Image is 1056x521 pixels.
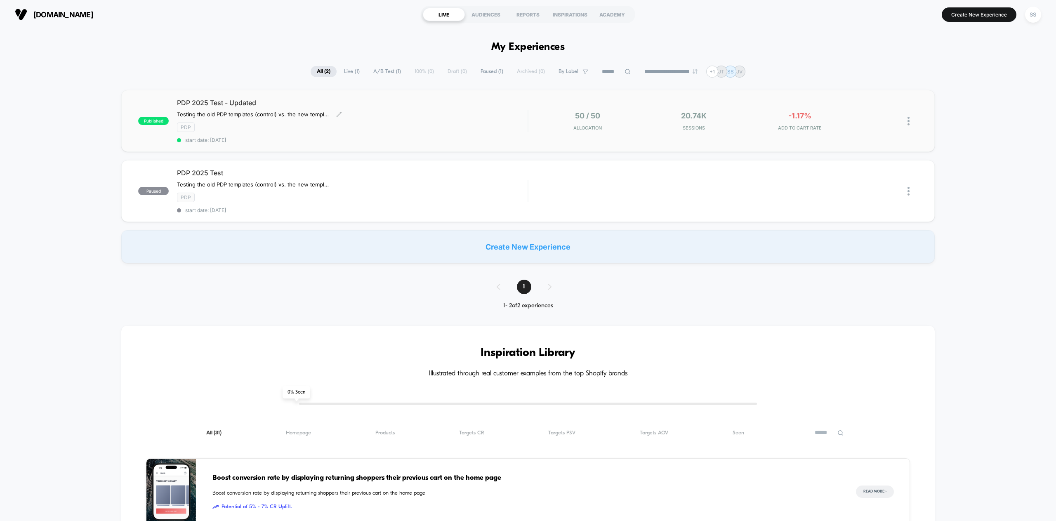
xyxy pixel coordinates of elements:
[1023,6,1044,23] button: SS
[146,370,910,378] h4: Illustrated through real customer examples from the top Shopify brands
[491,41,565,53] h1: My Experiences
[718,68,724,75] p: JT
[549,8,591,21] div: INSPIRATIONS
[640,430,668,436] span: Targets AOV
[121,230,934,263] div: Create New Experience
[693,69,698,74] img: end
[459,430,484,436] span: Targets CR
[856,486,894,498] button: Read More>
[727,68,734,75] p: SS
[749,125,851,131] span: ADD TO CART RATE
[1025,7,1041,23] div: SS
[548,430,575,436] span: Targets PSV
[15,8,27,21] img: Visually logo
[338,66,366,77] span: Live ( 1 )
[283,386,310,398] span: 0 % Seen
[212,503,839,511] span: Potential of 5% - 7% CR Uplift.
[286,430,311,436] span: Homepage
[177,99,528,107] span: PDP 2025 Test - Updated
[177,181,330,188] span: Testing the old PDP templates (control) vs. the new template design (test). ﻿This is only live fo...
[177,169,528,177] span: PDP 2025 Test
[367,66,407,77] span: A/B Test ( 1 )
[423,8,465,21] div: LIVE
[706,66,718,78] div: + 1
[681,111,707,120] span: 20.74k
[736,68,742,75] p: JV
[212,473,839,483] span: Boost conversion rate by displaying returning shoppers their previous cart on the home page
[177,193,195,202] span: PDP
[474,66,509,77] span: Paused ( 1 )
[375,430,395,436] span: Products
[575,111,600,120] span: 50 / 50
[177,207,528,213] span: start date: [DATE]
[206,430,222,436] span: All
[942,7,1016,22] button: Create New Experience
[33,10,93,19] span: [DOMAIN_NAME]
[177,137,528,143] span: start date: [DATE]
[788,111,811,120] span: -1.17%
[907,117,910,125] img: close
[559,68,578,75] span: By Label
[573,125,602,131] span: Allocation
[507,8,549,21] div: REPORTS
[488,302,568,309] div: 1 - 2 of 2 experiences
[517,280,531,294] span: 1
[907,187,910,196] img: close
[146,347,910,360] h3: Inspiration Library
[138,117,169,125] span: published
[177,123,195,132] span: PDP
[138,187,169,195] span: paused
[214,430,222,436] span: ( 31 )
[733,430,744,436] span: Seen
[465,8,507,21] div: AUDIENCES
[591,8,633,21] div: ACADEMY
[12,8,96,21] button: [DOMAIN_NAME]
[212,489,839,497] span: Boost conversion rate by displaying returning shoppers their previous cart on the home page
[177,111,330,118] span: Testing the old PDP templates (control) vs. the new template design (test). ﻿This is only live fo...
[311,66,337,77] span: All ( 2 )
[643,125,745,131] span: Sessions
